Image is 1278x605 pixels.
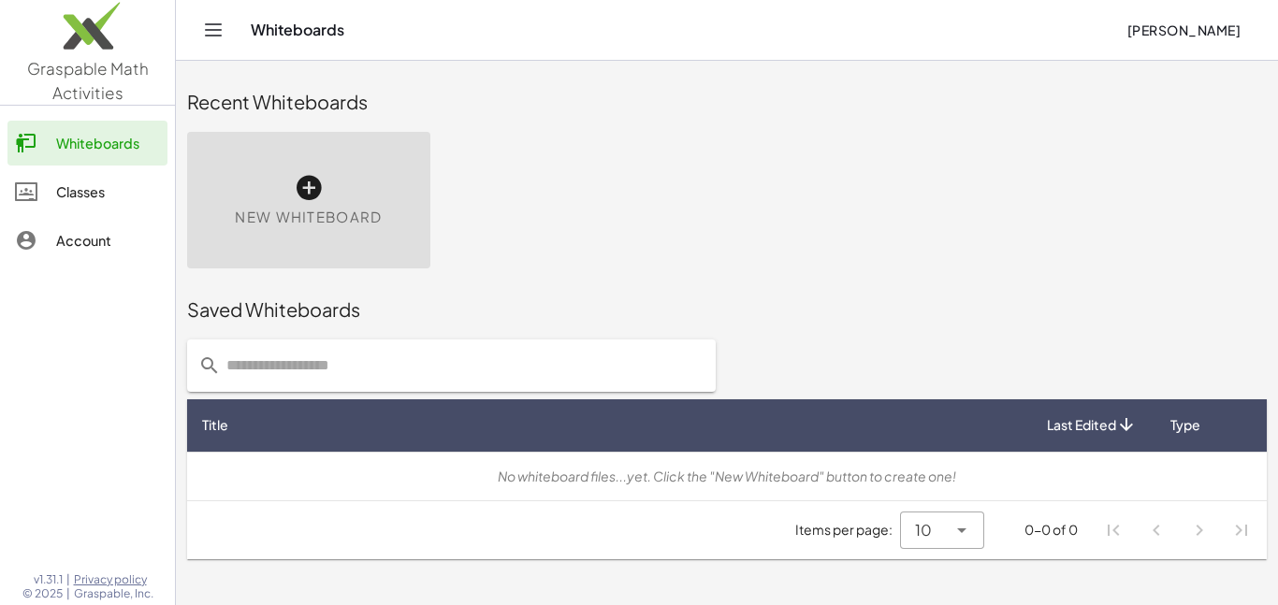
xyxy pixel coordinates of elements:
[56,229,160,252] div: Account
[198,15,228,45] button: Toggle navigation
[34,572,63,587] span: v1.31.1
[56,180,160,203] div: Classes
[74,572,153,587] a: Privacy policy
[1170,415,1200,435] span: Type
[22,586,63,601] span: © 2025
[915,519,932,541] span: 10
[1111,13,1256,47] button: [PERSON_NAME]
[74,586,153,601] span: Graspable, Inc.
[27,58,149,103] span: Graspable Math Activities
[7,121,167,166] a: Whiteboards
[235,207,382,228] span: New Whiteboard
[202,415,228,435] span: Title
[795,520,900,540] span: Items per page:
[66,586,70,601] span: |
[1024,520,1078,540] div: 0-0 of 0
[202,467,1252,486] div: No whiteboard files...yet. Click the "New Whiteboard" button to create one!
[187,89,1267,115] div: Recent Whiteboards
[1047,415,1116,435] span: Last Edited
[7,218,167,263] a: Account
[187,296,1267,323] div: Saved Whiteboards
[66,572,70,587] span: |
[56,132,160,154] div: Whiteboards
[1126,22,1241,38] span: [PERSON_NAME]
[198,354,221,377] i: prepended action
[1093,509,1263,552] nav: Pagination Navigation
[7,169,167,214] a: Classes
